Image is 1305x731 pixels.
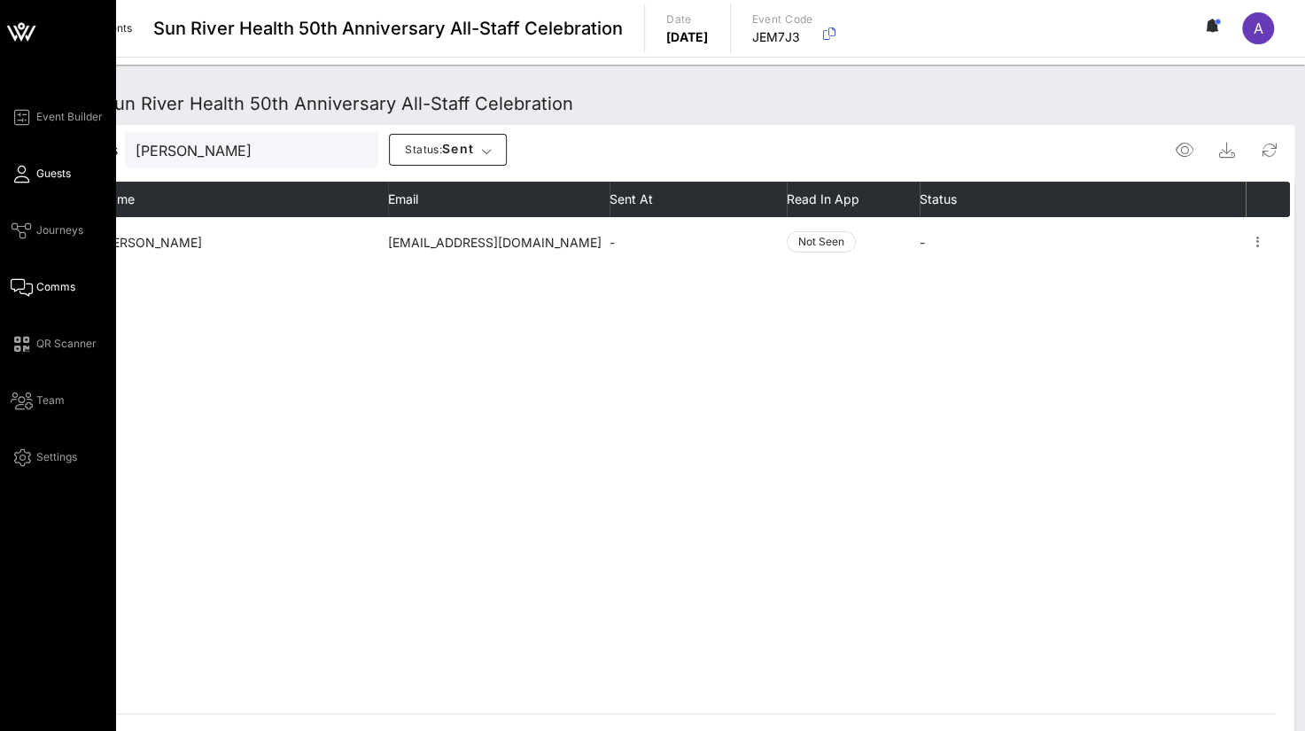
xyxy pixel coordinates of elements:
p: Event Code [752,11,813,28]
th: Email [388,182,610,217]
td: [EMAIL_ADDRESS][DOMAIN_NAME] [388,217,610,267]
span: Guests [36,166,71,182]
p: JEM7J3 [752,28,813,46]
span: Status: [405,143,442,156]
th: Sent At [610,182,787,217]
a: Journeys [11,220,83,241]
span: Event Builder [36,109,103,125]
span: Not Seen [798,233,844,251]
td: [PERSON_NAME] [100,217,388,267]
div: Sun River Health 50th Anniversary All-Staff Celebration [103,90,573,117]
span: Settings [36,449,77,465]
p: Date [666,11,709,28]
button: Status:sent [389,134,507,166]
span: Read in App [787,191,859,206]
span: A [1254,19,1263,37]
p: [DATE] [666,28,709,46]
a: Comms [11,276,75,298]
span: Journeys [36,222,83,238]
a: Team [11,390,65,411]
th: Read in App [787,182,920,217]
th: Name [100,182,388,217]
div: A [1242,12,1274,44]
span: Email [388,191,418,206]
span: sent [404,141,474,159]
a: QR Scanner [11,333,97,354]
span: Team [36,393,65,408]
th: Status [920,182,1246,217]
span: QR Scanner [36,336,97,352]
a: Settings [11,447,77,468]
span: Sun River Health 50th Anniversary All-Staff Celebration [153,15,623,42]
span: Comms [36,279,75,295]
span: Status [920,191,957,206]
span: - [920,235,925,250]
a: Guests [11,163,71,184]
a: Event Builder [11,106,103,128]
span: Name [100,191,135,206]
span: - [610,235,615,250]
span: Sent At [610,191,653,206]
